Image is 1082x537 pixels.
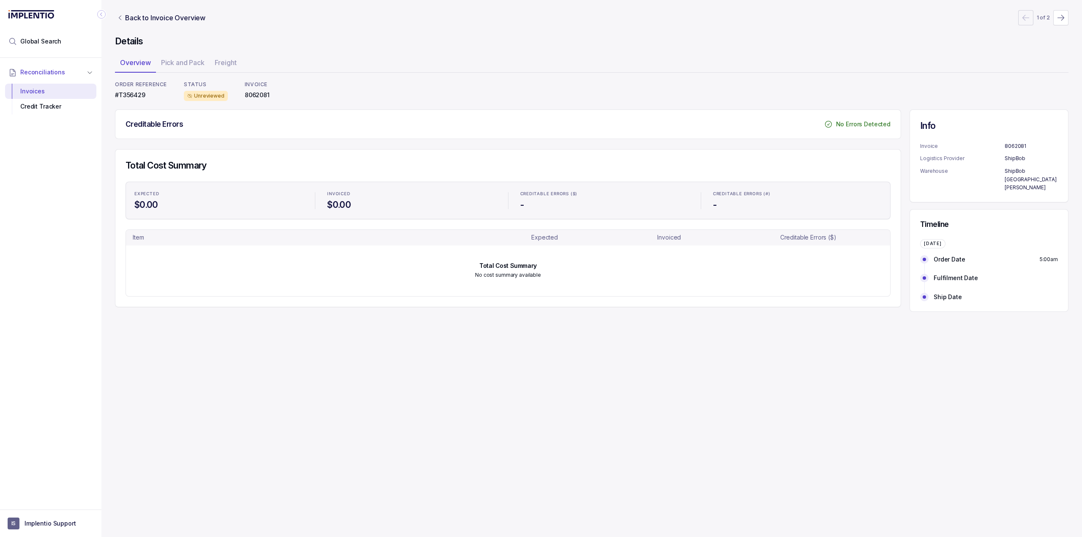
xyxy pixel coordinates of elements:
[920,167,1005,192] p: Warehouse
[25,519,76,528] p: Implentio Support
[1053,10,1068,25] button: Next Page
[96,9,107,19] div: Collapse Icon
[713,199,882,211] h4: -
[115,81,167,88] p: ORDER REFERENCE
[780,233,836,242] p: Creditable Errors ($)
[115,13,207,23] a: Link Back to Invoice Overview
[708,185,887,216] li: Statistic CREDITABLE ERRORS (#)
[129,233,505,242] td: Table Cell-text 0
[120,57,151,68] p: Overview
[184,91,228,101] div: Unreviewed
[115,91,167,99] p: #T356429
[133,233,144,242] p: Item
[322,185,501,216] li: Statistic INVOICED
[920,120,1058,132] h4: Info
[511,233,637,242] td: Table Cell-text 1
[934,274,978,282] p: Fulfilment Date
[920,142,1005,150] p: Invoice
[1040,255,1058,264] p: 5:00am
[115,35,1068,47] h4: Details
[12,99,90,114] div: Credit Tracker
[934,293,962,301] p: Ship Date
[1005,167,1058,192] p: ShipBob [GEOGRAPHIC_DATA][PERSON_NAME]
[245,91,270,99] p: 8062081
[713,191,771,196] p: CREDITABLE ERRORS (#)
[764,233,887,242] td: Table Cell-text 3
[184,81,228,88] p: STATUS
[12,84,90,99] div: Invoices
[479,262,536,269] h6: Total Cost Summary
[327,199,496,211] h4: $0.00
[5,82,96,116] div: Reconciliations
[520,191,578,196] p: CREDITABLE ERRORS ($)
[327,191,350,196] p: INVOICED
[934,255,965,264] p: Order Date
[129,185,308,216] li: Statistic EXPECTED
[1037,14,1050,22] p: 1 of 2
[920,220,1058,229] h5: Timeline
[134,191,159,196] p: EXPECTED
[475,271,541,279] p: No cost summary available
[134,199,303,211] h4: $0.00
[1005,154,1058,163] p: ShipBob
[920,154,1005,163] p: Logistics Provider
[657,233,681,242] p: Invoiced
[115,56,1068,73] ul: Tab Group
[245,81,270,88] p: INVOICE
[920,142,1058,192] ul: Information Summary
[637,233,763,242] td: Table Cell-text 2
[520,199,689,211] h4: -
[1005,142,1058,150] p: 8062081
[924,241,942,246] p: [DATE]
[8,518,94,529] button: User initialsImplentio Support
[836,120,891,128] p: No Errors Detected
[20,68,65,76] span: Reconciliations
[115,56,156,73] li: Tab Overview
[531,233,558,242] p: Expected
[8,518,19,529] span: User initials
[125,13,205,23] p: Back to Invoice Overview
[126,160,891,172] h4: Total Cost Summary
[126,120,183,129] h5: Creditable Errors
[515,185,694,216] li: Statistic CREDITABLE ERRORS ($)
[20,37,61,46] span: Global Search
[126,182,891,220] ul: Statistic Highlights
[5,63,96,82] button: Reconciliations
